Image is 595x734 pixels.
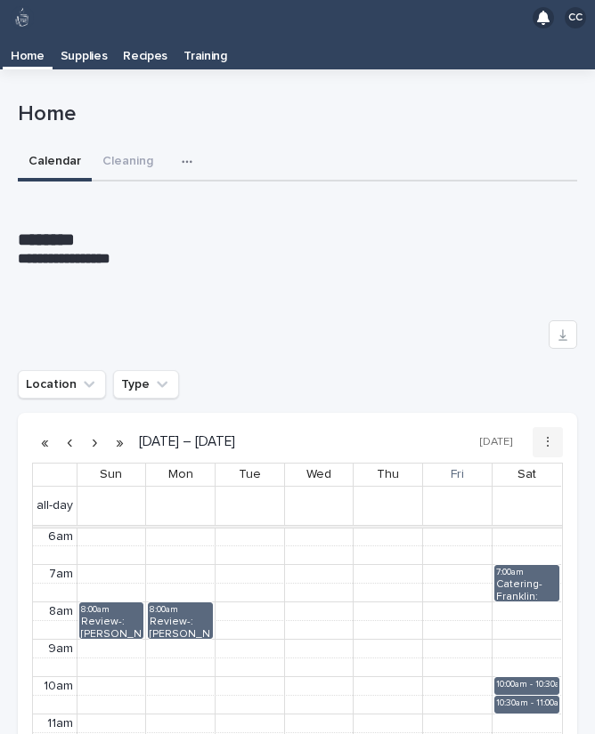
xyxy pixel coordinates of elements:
a: August 12, 2025 [235,464,265,486]
button: ⋮ [533,427,563,457]
div: 8am [45,604,77,619]
a: August 16, 2025 [514,464,540,486]
div: 7:00am [496,567,558,577]
a: Training [175,36,235,69]
div: 8:00am [150,604,211,615]
button: Cleaning [92,144,164,181]
p: Training [183,36,227,64]
span: all-day [33,498,77,513]
p: Home [18,101,570,127]
a: August 11, 2025 [165,464,197,486]
button: Next year [107,428,132,456]
a: Home [3,36,53,67]
h2: [DATE] – [DATE] [132,435,235,448]
div: Catering-Franklin: Connection Point [496,578,558,601]
a: August 10, 2025 [96,464,126,486]
div: 7am [45,567,77,582]
div: 6am [45,529,77,544]
button: Location [18,370,106,399]
button: Calendar [18,144,92,181]
button: Previous week [57,428,82,456]
a: August 14, 2025 [373,464,403,486]
button: Previous year [32,428,57,456]
a: Recipes [115,36,175,69]
div: 11am [44,716,77,731]
button: [DATE] [471,430,521,456]
p: Supplies [61,36,108,64]
img: 80hjoBaRqlyywVK24fQd [11,6,34,29]
div: CC [565,7,586,28]
button: Type [113,370,179,399]
a: Supplies [53,36,116,69]
p: Home [11,36,45,64]
div: 10:00am - 10:30am [496,679,575,693]
p: Recipes [123,36,167,64]
a: August 13, 2025 [303,464,335,486]
div: Review-: [PERSON_NAME] - 90 Day Review [150,616,211,638]
div: 10am [40,679,77,694]
div: 9am [45,641,77,657]
a: August 15, 2025 [447,464,468,486]
div: 10:30am - 11:00am [496,698,575,712]
div: 8:00am [81,604,143,615]
button: Next week [82,428,107,456]
div: Review-: [PERSON_NAME] - Semi-annual Review [81,616,143,638]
